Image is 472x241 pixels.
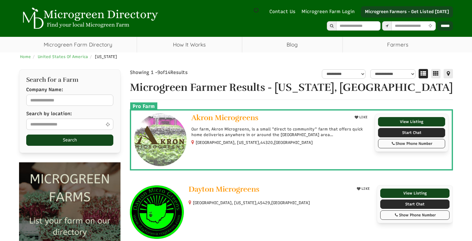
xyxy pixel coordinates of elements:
[378,117,445,126] a: View Listing
[193,200,310,205] small: [GEOGRAPHIC_DATA], [US_STATE], ,
[381,141,442,146] div: Show Phone Number
[26,76,113,83] h2: Search for a Farm
[189,184,259,194] span: Dayton Microgreens
[26,135,113,146] button: Search
[384,212,446,218] div: Show Phone Number
[95,54,117,59] span: [US_STATE]
[130,185,184,239] img: Dayton Microgreens
[191,114,348,123] a: Akron Microgreens
[271,200,310,206] span: [GEOGRAPHIC_DATA]
[378,128,445,137] a: Start Chat
[191,126,370,138] p: Our farm, Akron Microgreens, is a small "direct to community" farm that offers quick home deliver...
[380,199,450,209] a: Start Chat
[20,54,31,59] a: Home
[26,111,72,117] label: Search by location:
[266,8,298,15] a: Contact Us
[427,24,434,28] i: Use Current Location
[322,69,366,79] select: overall_rating_filter-1
[352,114,370,121] button: LIKE
[370,69,415,79] select: sortbox-1
[137,37,242,52] a: How It Works
[242,37,342,52] a: Blog
[191,113,258,122] span: Akron Microgreens
[258,200,270,206] span: 45429
[358,115,368,119] span: LIKE
[19,7,160,29] img: Microgreen Directory
[343,37,453,52] span: Farmers
[302,8,358,15] a: Microgreen Farm Login
[274,140,313,145] span: [GEOGRAPHIC_DATA]
[260,140,273,145] span: 44320
[380,189,450,198] a: View Listing
[104,122,111,127] i: Use Current Location
[196,140,313,145] small: [GEOGRAPHIC_DATA], [US_STATE], ,
[361,187,370,191] span: LIKE
[19,37,137,52] a: Microgreen Farm Directory
[130,69,238,76] div: Showing 1 - of Results
[157,70,160,75] span: 9
[165,70,170,75] span: 14
[355,185,372,193] button: LIKE
[130,82,453,93] h1: Microgreen Farmer Results - [US_STATE], [GEOGRAPHIC_DATA]
[26,86,63,93] label: Company Name:
[38,54,88,59] a: United States Of America
[134,114,187,166] img: Akron Microgreens
[189,185,351,195] a: Dayton Microgreens
[361,6,453,17] a: Microgreen Farmers - Get Listed [DATE]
